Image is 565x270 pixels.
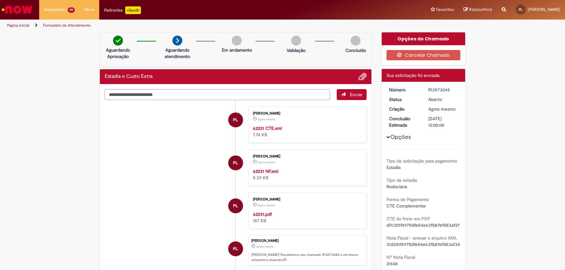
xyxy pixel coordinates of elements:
[387,177,417,183] b: Tipo de estadia
[384,115,424,128] dt: Conclusão Estimada
[519,7,523,12] span: PL
[222,47,252,53] p: Em andamento
[387,254,415,260] b: Nº Nota Fiscal
[350,92,362,97] span: Enviar
[528,7,560,12] span: [PERSON_NAME]
[5,20,372,31] ul: Trilhas de página
[436,6,454,13] span: Favoritos
[253,211,272,217] a: 62231.pdf
[428,106,458,112] div: 27/09/2025 13:09:53
[258,203,275,207] span: Agora mesmo
[7,23,29,28] a: Página inicial
[258,160,275,164] span: Agora mesmo
[233,155,238,171] span: PL
[291,36,301,46] img: img-circle-grey.png
[358,72,367,81] button: Adicionar anexos
[68,7,75,13] span: 99
[228,156,243,170] div: PABLO LOPES
[258,117,275,121] time: 27/09/2025 13:08:54
[253,168,278,174] a: 62231 NF.xml
[105,74,152,80] h2: Estadia e Custo Extra Histórico de tíquete
[105,89,330,100] textarea: Digite sua mensagem aqui...
[251,252,363,262] p: [PERSON_NAME]! Recebemos seu chamado R13573045 e em breve estaremos atuando.
[387,261,398,266] span: 21606
[233,112,238,128] span: PL
[469,6,492,13] span: Rascunhos
[233,241,238,257] span: PL
[1,3,34,16] img: ServiceNow
[337,89,367,100] button: Enviar
[287,47,306,54] p: Validação
[232,36,242,46] img: img-circle-grey.png
[387,222,460,228] span: d7c301f49750fe54e63fb87ef053af27
[172,36,182,46] img: arrow-next.png
[102,47,134,60] p: Aguardando Aprovação
[104,6,141,14] div: Padroniza
[233,198,238,214] span: PL
[43,23,91,28] a: Formulário de Atendimento
[162,47,193,60] p: Aguardando atendimento
[228,198,243,213] div: PABLO LOPES
[253,211,360,224] div: 157 KB
[387,203,426,209] span: CTE Complementar
[384,106,424,112] dt: Criação
[125,6,141,14] p: +GenAi
[253,125,282,131] a: 62231 CTE.xml
[228,113,243,127] div: PABLO LOPES
[384,96,424,103] dt: Status
[253,112,360,115] div: [PERSON_NAME]
[387,50,461,60] button: Cancelar Chamado
[428,115,458,128] div: [DATE] 12:00:00
[256,245,274,249] span: Agora mesmo
[345,47,366,54] p: Concluído
[464,7,492,13] a: Rascunhos
[387,72,439,78] span: Sua solicitação foi enviada
[251,239,363,243] div: [PERSON_NAME]
[428,106,456,112] time: 27/09/2025 13:09:53
[428,96,458,103] div: Aberto
[258,203,275,207] time: 27/09/2025 13:08:31
[258,117,275,121] span: Agora mesmo
[253,168,360,181] div: 5.39 KB
[387,235,457,241] b: Nota Fiscal - anexar o arquivo XML
[228,241,243,256] div: PABLO LOPES
[105,235,367,266] li: PABLO LOPES
[387,216,430,222] b: CTE do frete em PDF
[258,160,275,164] time: 27/09/2025 13:08:41
[428,106,456,112] span: Agora mesmo
[382,32,465,45] div: Opções do Chamado
[113,36,123,46] img: check-circle-green.png
[387,241,460,247] span: 31d301f49750fe54e63fb87ef053af34
[351,36,361,46] img: img-circle-grey.png
[387,197,429,202] b: Forma de Pagamento
[253,198,360,201] div: [PERSON_NAME]
[428,87,458,93] div: R13573045
[256,245,274,249] time: 27/09/2025 13:09:53
[84,6,94,13] span: More
[387,158,457,164] b: Tipo de solicitação para pagamento
[253,155,360,158] div: [PERSON_NAME]
[253,125,360,138] div: 7.74 KB
[387,184,407,190] span: Rodoviária
[387,165,401,170] span: Estadia
[384,87,424,93] dt: Número
[44,6,66,13] span: Requisições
